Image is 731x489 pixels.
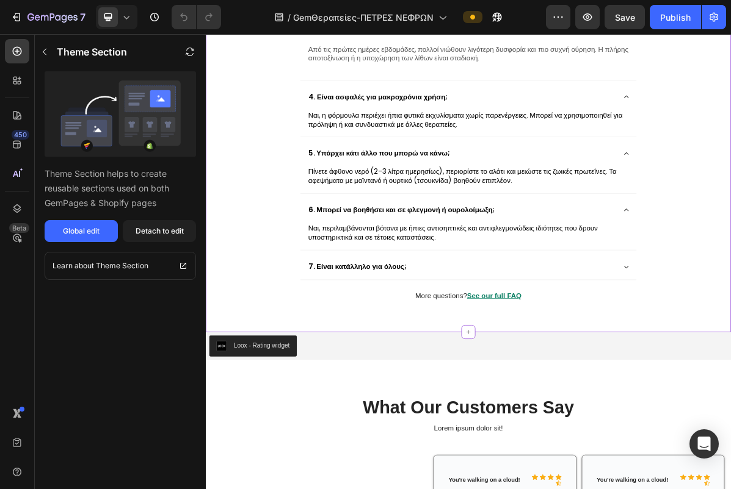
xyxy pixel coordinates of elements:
[143,184,573,211] span: Πίνετε άφθονο νερό (2–3 λίτρα ημερησίως), περιορίστε το αλάτι και μειώστε τις ζωικές πρωτεΐνες. Τ...
[39,427,117,440] div: Loox - Rating widget
[650,5,701,29] button: Publish
[689,429,719,459] div: Open Intercom Messenger
[172,5,221,29] div: Undo/Redo
[143,263,547,290] span: Ναι, περιλαμβάνονται βότανα με ήπιες αντισηπτικές και αντιφλεγμονώδεις ιδιότητες που δρουν υποστη...
[9,223,29,233] div: Beta
[206,34,731,489] iframe: Design area
[80,10,85,24] p: 7
[63,226,100,237] div: Global edit
[5,5,91,29] button: 7
[144,238,403,252] strong: 6. Μπορεί να βοηθήσει και σε φλεγμονή ή ουρολοίμωξη;
[133,359,600,371] p: More questions?
[45,220,118,242] button: Global edit
[660,11,691,24] div: Publish
[96,260,148,272] p: Theme Section
[288,11,291,24] span: /
[143,105,581,132] span: Ναι, η φόρμουλα περιέχει ήπια φυτικά εκχυλίσματα χωρίς παρενέργειες. Μπορεί να χρησιμοποιηθεί για...
[45,252,196,280] a: Learn about Theme Section
[57,45,127,59] p: Theme Section
[123,220,196,242] button: Detach to edit
[293,11,434,24] span: GemΘεραπείες-ΠΕΤΡΕΣ ΝΕΦΡΩΝ
[12,130,29,140] div: 450
[144,80,337,94] strong: 4. Είναι ασφαλές για μακροχρόνια χρήση;
[143,15,590,41] p: Από τις πρώτες ημέρες εβδομάδες, πολλοί νιώθουν λιγότερη δυσφορία και πιο συχνή ούρηση. Η πλήρης ...
[144,316,280,330] strong: 7. Είναι κατάλληλο για όλους;
[365,359,440,369] a: See our full FAQ
[15,427,29,442] img: loox.png
[615,12,635,23] span: Save
[5,420,127,449] button: Loox - Rating widget
[605,5,645,29] button: Save
[45,166,196,210] p: Theme Section helps to create reusable sections used on both GemPages & Shopify pages
[136,226,184,237] div: Detach to edit
[53,260,94,272] p: Learn about
[144,159,341,173] strong: 5. Υπάρχει κάτι άλλο που μπορώ να κάνω;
